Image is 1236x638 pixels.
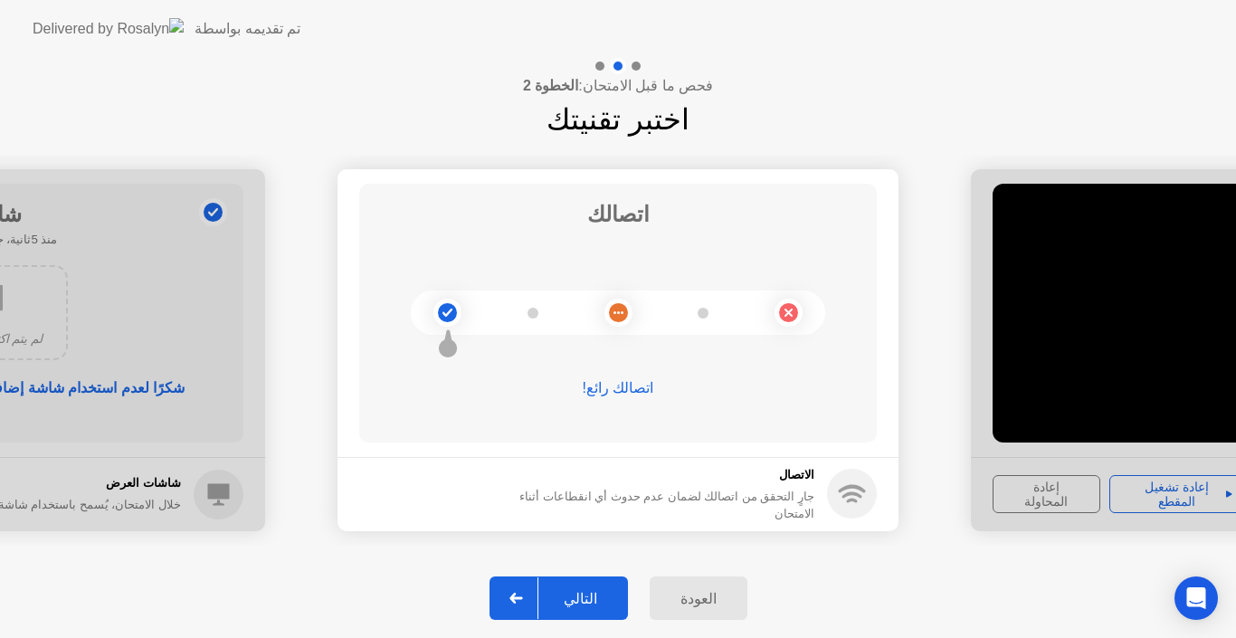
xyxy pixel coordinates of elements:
[655,590,742,607] div: العودة
[509,466,814,484] h5: الاتصال
[359,377,877,399] div: اتصالك رائع!
[587,198,650,231] h1: اتصالك
[523,75,713,97] h4: فحص ما قبل الامتحان:
[650,576,747,620] button: العودة
[523,78,578,93] b: الخطوة 2
[547,98,689,141] h1: اختبر تقنيتك
[490,576,628,620] button: التالي
[195,18,300,40] div: تم تقديمه بواسطة
[509,488,814,522] div: جارٍ التحقق من اتصالك لضمان عدم حدوث أي انقطاعات أثناء الامتحان
[1174,576,1218,620] div: Open Intercom Messenger
[538,590,623,607] div: التالي
[33,18,184,39] img: Delivered by Rosalyn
